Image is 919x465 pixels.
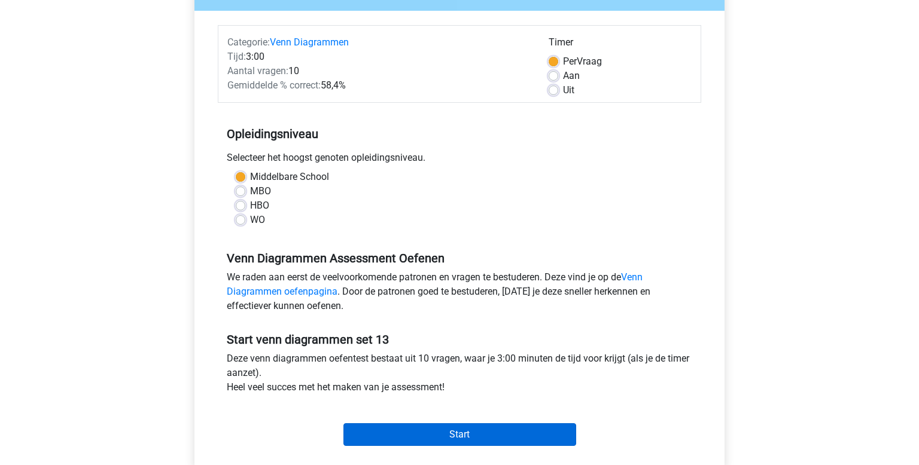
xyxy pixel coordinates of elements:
label: Vraag [563,54,602,69]
label: Aan [563,69,580,83]
div: We raden aan eerst de veelvoorkomende patronen en vragen te bestuderen. Deze vind je op de . Door... [218,270,701,318]
label: WO [250,213,265,227]
input: Start [343,423,576,446]
div: Deze venn diagrammen oefentest bestaat uit 10 vragen, waar je 3:00 minuten de tijd voor krijgt (a... [218,351,701,399]
h5: Opleidingsniveau [227,122,692,146]
div: Selecteer het hoogst genoten opleidingsniveau. [218,151,701,170]
span: Per [563,56,577,67]
span: Tijd: [227,51,246,62]
span: Gemiddelde % correct: [227,79,321,91]
span: Categorie: [227,36,270,48]
span: Aantal vragen: [227,65,288,77]
h5: Start venn diagrammen set 13 [227,332,692,347]
label: Uit [563,83,574,97]
div: 10 [218,64,540,78]
div: Timer [549,35,692,54]
h5: Venn Diagrammen Assessment Oefenen [227,251,692,265]
div: 58,4% [218,78,540,93]
a: Venn Diagrammen [270,36,349,48]
div: 3:00 [218,50,540,64]
label: MBO [250,184,271,198]
label: HBO [250,198,269,213]
label: Middelbare School [250,170,329,184]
